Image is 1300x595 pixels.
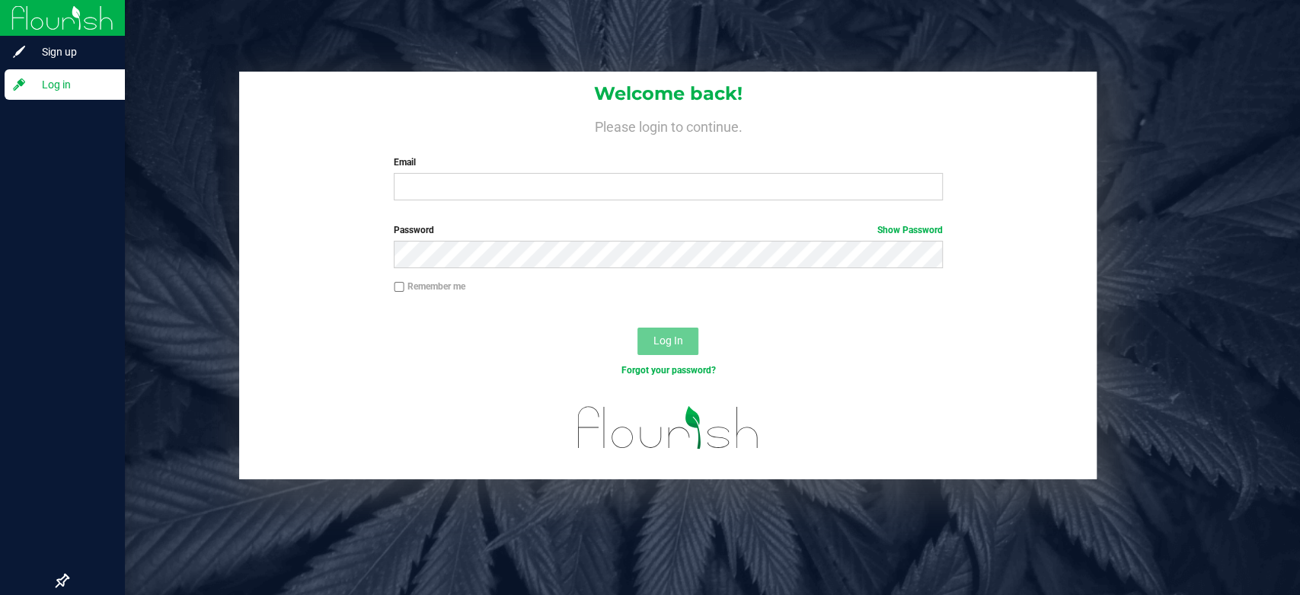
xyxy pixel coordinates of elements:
span: Password [394,225,434,235]
img: flourish_logo.svg [561,393,775,462]
inline-svg: Sign up [11,44,27,59]
span: Log in [27,75,118,94]
h4: Please login to continue. [239,116,1097,134]
label: Email [394,155,943,169]
label: Remember me [394,280,465,293]
input: Remember me [394,282,404,293]
a: Show Password [877,225,943,235]
span: Log In [653,334,683,347]
a: Forgot your password? [621,365,715,376]
inline-svg: Log in [11,77,27,92]
h1: Welcome back! [239,84,1097,104]
span: Sign up [27,43,118,61]
button: Log In [637,328,698,355]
